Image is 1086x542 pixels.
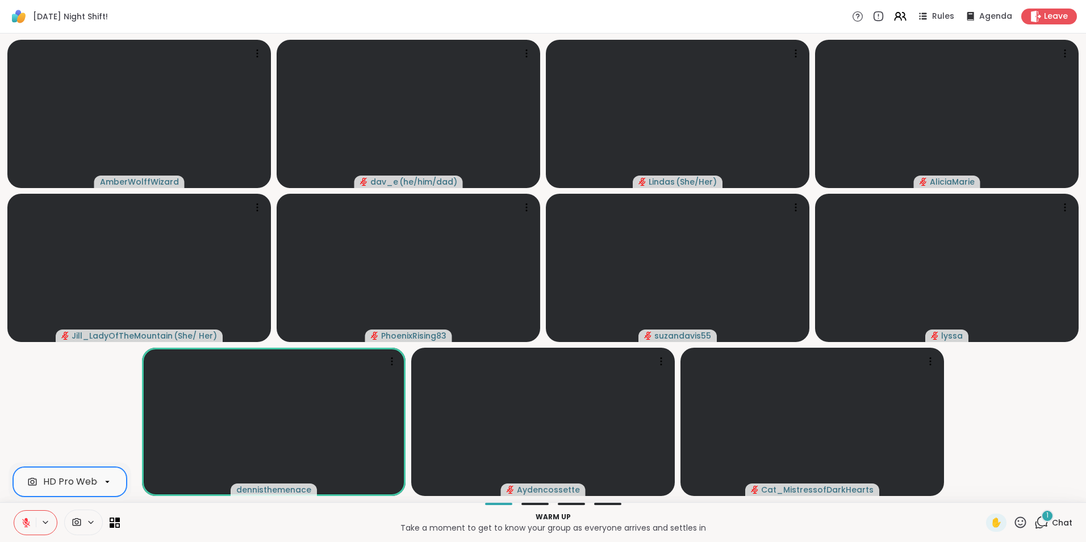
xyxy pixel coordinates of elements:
[33,11,108,22] span: [DATE] Night Shift!
[371,332,379,340] span: audio-muted
[399,176,457,187] span: ( he/him/dad )
[1046,511,1049,520] span: 1
[638,178,646,186] span: audio-muted
[9,7,28,26] img: ShareWell Logomark
[1052,517,1072,528] span: Chat
[517,484,580,495] span: Aydencossette
[932,11,954,22] span: Rules
[72,330,173,341] span: Jill_LadyOfTheMountain
[991,516,1002,530] span: ✋
[941,330,963,341] span: lyssa
[370,176,398,187] span: dav_e
[381,330,446,341] span: PhoenixRising83
[127,522,979,533] p: Take a moment to get to know your group as everyone arrives and settles in
[507,486,515,494] span: audio-muted
[761,484,874,495] span: Cat_MistressofDarkHearts
[174,330,217,341] span: ( She/ Her )
[360,178,368,186] span: audio-muted
[236,484,311,495] span: dennisthemenace
[920,178,928,186] span: audio-muted
[100,176,179,187] span: AmberWolffWizard
[1044,11,1068,22] span: Leave
[43,475,143,489] div: HD Pro Webcam C920
[931,332,939,340] span: audio-muted
[644,332,652,340] span: audio-muted
[61,332,69,340] span: audio-muted
[930,176,975,187] span: AliciaMarie
[676,176,717,187] span: ( She/Her )
[127,512,979,522] p: Warm up
[654,330,711,341] span: suzandavis55
[751,486,759,494] span: audio-muted
[979,11,1012,22] span: Agenda
[649,176,675,187] span: Lindas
